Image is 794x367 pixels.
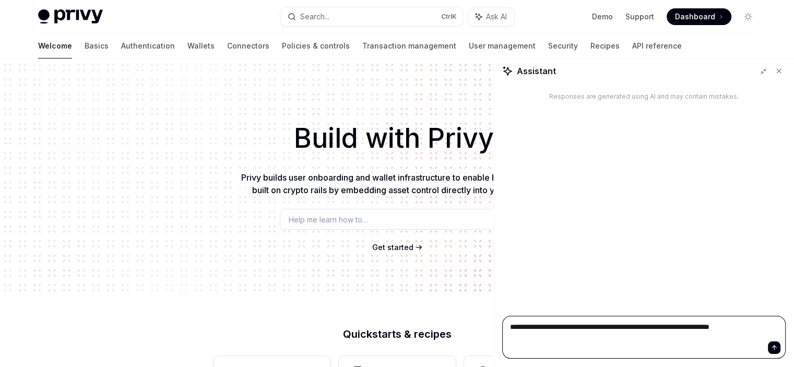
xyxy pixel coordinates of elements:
[300,10,329,23] div: Search...
[768,341,780,354] button: Send message
[241,172,553,195] span: Privy builds user onboarding and wallet infrastructure to enable better products built on crypto ...
[121,33,175,58] a: Authentication
[85,33,109,58] a: Basics
[517,65,556,77] span: Assistant
[740,8,756,25] button: Toggle dark mode
[38,33,72,58] a: Welcome
[468,7,514,26] button: Ask AI
[675,11,715,22] span: Dashboard
[625,11,654,22] a: Support
[372,243,413,252] span: Get started
[549,92,739,101] div: Responses are generated using AI and may contain mistakes.
[187,33,215,58] a: Wallets
[280,7,463,26] button: Search...CtrlK
[227,33,269,58] a: Connectors
[590,33,620,58] a: Recipes
[486,11,507,22] span: Ask AI
[289,214,368,225] span: Help me learn how to…
[592,11,613,22] a: Demo
[667,8,731,25] a: Dashboard
[282,33,350,58] a: Policies & controls
[441,13,457,21] span: Ctrl K
[214,329,581,339] h2: Quickstarts & recipes
[17,118,777,159] h1: Build with Privy.
[469,33,536,58] a: User management
[548,33,578,58] a: Security
[372,242,413,253] a: Get started
[632,33,682,58] a: API reference
[38,9,103,24] img: light logo
[362,33,456,58] a: Transaction management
